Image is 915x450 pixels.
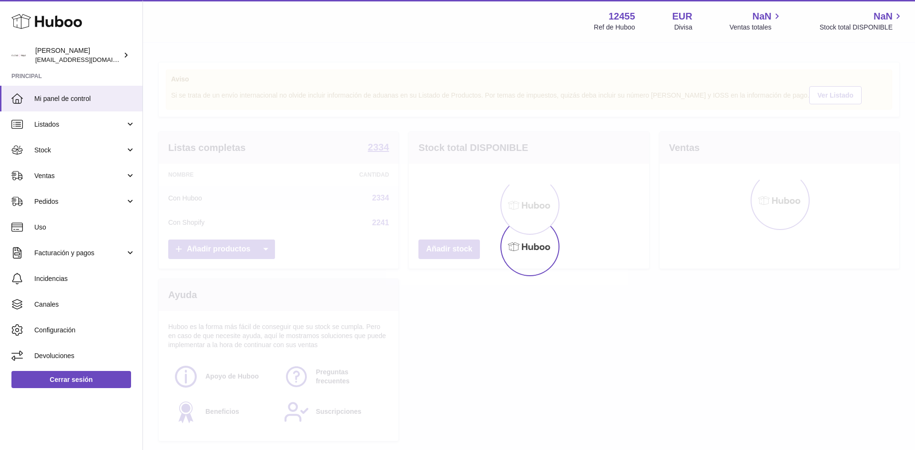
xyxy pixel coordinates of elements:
span: [EMAIL_ADDRESS][DOMAIN_NAME] [35,56,140,63]
a: NaN Ventas totales [730,10,783,32]
strong: EUR [672,10,692,23]
span: Ventas [34,171,125,180]
strong: 12455 [609,10,635,23]
span: NaN [752,10,772,23]
span: Mi panel de control [34,94,135,103]
span: NaN [874,10,893,23]
span: Stock [34,146,125,155]
a: Cerrar sesión [11,371,131,388]
img: pedidos@glowrias.com [11,48,26,62]
span: Canales [34,300,135,309]
span: Pedidos [34,197,125,206]
a: NaN Stock total DISPONIBLE [820,10,904,32]
span: Stock total DISPONIBLE [820,23,904,32]
span: Devoluciones [34,351,135,360]
div: Ref de Huboo [594,23,635,32]
span: Incidencias [34,274,135,283]
span: Configuración [34,326,135,335]
span: Facturación y pagos [34,249,125,258]
div: [PERSON_NAME] [35,46,121,64]
div: Divisa [674,23,692,32]
span: Uso [34,223,135,232]
span: Listados [34,120,125,129]
span: Ventas totales [730,23,783,32]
